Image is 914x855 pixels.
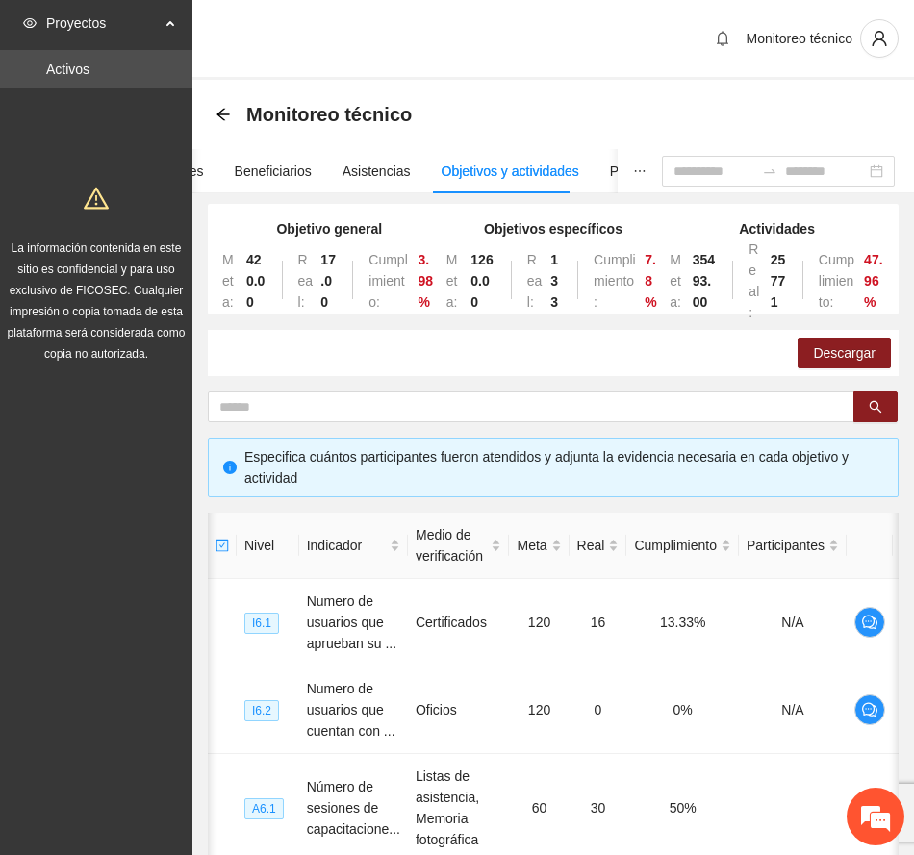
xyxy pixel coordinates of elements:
span: Numero de usuarios que aprueban su ... [307,593,396,651]
button: bell [707,23,738,54]
td: 0% [626,666,739,754]
span: Cumplimiento: [368,252,407,310]
td: 120 [509,579,569,666]
span: Monitoreo técnico [246,99,412,130]
span: swap-right [762,163,777,179]
strong: 3.98 % [418,252,433,310]
strong: 7.8 % [645,252,656,310]
strong: 35493.00 [693,252,715,310]
span: to [762,163,777,179]
span: ellipsis [633,164,647,178]
span: search [869,400,882,415]
strong: Objetivo general [276,221,382,237]
span: Proyectos [46,4,160,42]
span: Monitoreo técnico [746,31,852,46]
strong: 420.00 [246,252,265,310]
span: Número de sesiones de capacitacione... [307,779,400,837]
th: Real [570,513,627,579]
strong: 133 [550,252,558,310]
button: comment [854,607,885,638]
td: 16 [570,579,627,666]
a: Activos [46,62,89,77]
td: Oficios [408,666,510,754]
span: Real: [298,252,314,310]
strong: 17.00 [320,252,336,310]
div: Beneficiarios [235,161,312,182]
span: Meta: [222,252,234,310]
div: Asistencias [343,161,411,182]
span: eye [23,16,37,30]
span: Meta: [670,252,681,310]
strong: 25771 [771,252,786,310]
button: user [860,19,899,58]
button: comment [854,694,885,725]
strong: 1260.00 [470,252,493,310]
th: Medio de verificación [408,513,510,579]
span: A6.1 [244,798,284,819]
span: info-circle [223,461,237,474]
strong: Actividades [739,221,815,237]
span: Indicador [307,535,386,556]
td: Certificados [408,579,510,666]
th: Meta [509,513,569,579]
span: Real: [527,252,543,310]
td: 0 [570,666,627,754]
button: search [853,391,898,422]
th: Nivel [237,513,299,579]
span: La información contenida en este sitio es confidencial y para uso exclusivo de FICOSEC. Cualquier... [8,241,186,361]
span: Participantes [747,535,825,556]
span: Meta: [446,252,458,310]
div: Participantes [610,161,688,182]
span: arrow-left [216,107,231,122]
span: I6.2 [244,700,279,721]
span: Real: [749,241,759,320]
span: Descargar [813,342,876,364]
span: Meta [517,535,546,556]
span: user [861,30,898,47]
span: check-square [216,539,229,552]
span: Cumplimiento: [594,252,636,310]
button: Descargar [798,338,891,368]
th: Participantes [739,513,847,579]
div: Objetivos y actividades [442,161,579,182]
th: Cumplimiento [626,513,739,579]
td: N/A [739,579,847,666]
span: warning [84,186,109,211]
span: Numero de usuarios que cuentan con ... [307,681,395,739]
strong: Objetivos específicos [484,221,622,237]
span: I6.1 [244,613,279,634]
button: ellipsis [618,149,662,193]
span: Cumplimiento: [819,252,854,310]
th: Indicador [299,513,408,579]
span: Cumplimiento [634,535,717,556]
strong: 47.96 % [864,252,882,310]
span: Medio de verificación [416,524,488,566]
td: 13.33% [626,579,739,666]
div: Back [216,107,231,123]
div: Especifica cuántos participantes fueron atendidos y adjunta la evidencia necesaria en cada objeti... [244,446,883,489]
span: bell [708,31,737,46]
span: Real [577,535,605,556]
td: N/A [739,666,847,754]
td: 120 [509,666,569,754]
